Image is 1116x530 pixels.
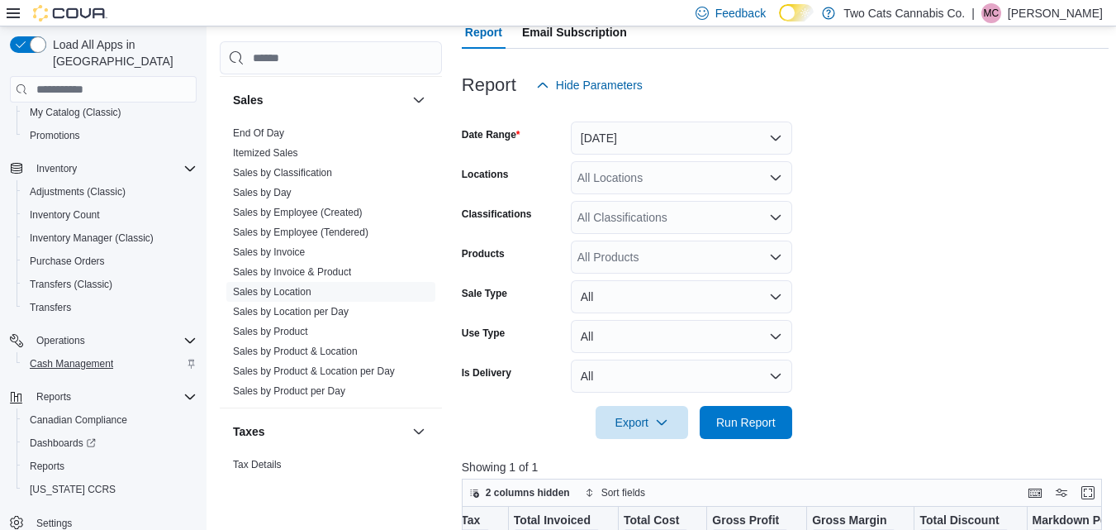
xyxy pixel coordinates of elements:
[715,5,766,21] span: Feedback
[233,92,264,108] h3: Sales
[3,385,203,408] button: Reports
[233,384,345,398] span: Sales by Product per Day
[233,146,298,160] span: Itemized Sales
[233,246,305,258] a: Sales by Invoice
[465,16,502,49] span: Report
[233,265,351,279] span: Sales by Invoice & Product
[233,285,311,298] span: Sales by Location
[431,513,490,529] div: Total Tax
[23,103,197,122] span: My Catalog (Classic)
[33,5,107,21] img: Cova
[23,126,87,146] a: Promotions
[233,206,363,219] span: Sales by Employee (Created)
[30,208,100,222] span: Inventory Count
[23,456,71,476] a: Reports
[23,410,197,430] span: Canadian Compliance
[36,162,77,175] span: Inventory
[462,459,1109,475] p: Showing 1 of 1
[462,75,516,95] h3: Report
[522,16,627,49] span: Email Subscription
[233,227,368,238] a: Sales by Employee (Tendered)
[17,432,203,455] a: Dashboards
[17,124,203,147] button: Promotions
[233,385,345,397] a: Sales by Product per Day
[17,250,203,273] button: Purchase Orders
[712,513,788,529] div: Gross Profit
[30,278,112,291] span: Transfers (Classic)
[556,77,643,93] span: Hide Parameters
[233,266,351,278] a: Sales by Invoice & Product
[30,437,96,450] span: Dashboards
[571,280,792,313] button: All
[30,331,92,351] button: Operations
[36,517,72,530] span: Settings
[30,232,154,245] span: Inventory Manager (Classic)
[23,251,112,271] a: Purchase Orders
[233,127,284,139] a: End Of Day
[462,287,507,300] label: Sale Type
[233,286,311,298] a: Sales by Location
[23,354,120,374] a: Cash Management
[571,320,792,353] button: All
[23,433,102,453] a: Dashboards
[971,3,975,23] p: |
[23,126,197,146] span: Promotions
[233,365,395,377] a: Sales by Product & Location per Day
[30,460,64,473] span: Reports
[233,207,363,218] a: Sales by Employee (Created)
[462,366,511,380] label: Is Delivery
[769,171,782,184] button: Open list of options
[23,298,78,318] a: Transfers
[233,127,284,140] span: End Of Day
[30,331,197,351] span: Operations
[233,423,406,440] button: Taxes
[3,157,203,180] button: Inventory
[23,480,197,499] span: Washington CCRS
[23,298,197,318] span: Transfers
[30,129,80,142] span: Promotions
[30,357,113,370] span: Cash Management
[17,273,203,296] button: Transfers (Classic)
[30,159,83,179] button: Inventory
[233,246,305,259] span: Sales by Invoice
[233,459,282,470] a: Tax Details
[23,275,119,294] a: Transfers (Classic)
[919,513,1008,529] div: Total Discount
[30,159,197,179] span: Inventory
[36,334,85,347] span: Operations
[17,478,203,501] button: [US_STATE] CCRS
[462,168,509,181] label: Locations
[17,101,203,124] button: My Catalog (Classic)
[624,513,688,529] div: Total Cost
[17,455,203,478] button: Reports
[17,180,203,203] button: Adjustments (Classic)
[23,480,122,499] a: [US_STATE] CCRS
[769,211,782,224] button: Open list of options
[571,360,792,393] button: All
[514,513,600,529] div: Total Invoiced
[233,92,406,108] button: Sales
[530,69,649,102] button: Hide Parameters
[17,203,203,227] button: Inventory Count
[23,182,197,202] span: Adjustments (Classic)
[23,228,197,248] span: Inventory Manager (Classic)
[23,410,134,430] a: Canadian Compliance
[769,251,782,264] button: Open list of options
[409,422,429,442] button: Taxes
[23,205,107,225] a: Inventory Count
[1008,3,1103,23] p: [PERSON_NAME]
[30,255,105,268] span: Purchase Orders
[23,433,197,453] span: Dashboards
[233,186,292,199] span: Sales by Day
[462,208,532,221] label: Classifications
[30,483,116,496] span: [US_STATE] CCRS
[578,483,652,503] button: Sort fields
[605,406,678,439] span: Export
[23,182,132,202] a: Adjustments (Classic)
[30,413,127,427] span: Canadian Compliance
[462,327,505,340] label: Use Type
[17,296,203,319] button: Transfers
[700,406,792,439] button: Run Report
[36,390,71,403] span: Reports
[23,275,197,294] span: Transfers (Classic)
